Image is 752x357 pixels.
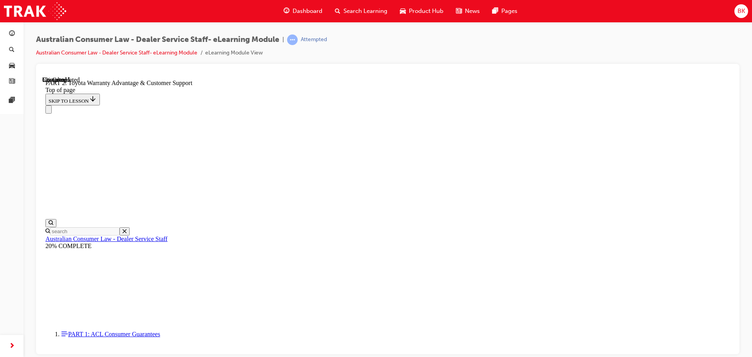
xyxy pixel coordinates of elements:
[329,3,394,19] a: search-iconSearch Learning
[9,47,14,54] span: search-icon
[738,7,745,16] span: BK
[9,31,15,38] span: guage-icon
[456,6,462,16] span: news-icon
[450,3,486,19] a: news-iconNews
[287,34,298,45] span: learningRecordVerb_ATTEMPT-icon
[36,35,279,44] span: Australian Consumer Law - Dealer Service Staff- eLearning Module
[9,97,15,104] span: pages-icon
[3,10,688,17] div: Top of page
[335,6,340,16] span: search-icon
[4,2,66,20] img: Trak
[6,22,54,27] span: SKIP TO LESSON
[343,7,387,16] span: Search Learning
[501,7,517,16] span: Pages
[3,3,688,10] div: PART 2: Toyota Warranty Advantage & Customer Support
[3,166,688,173] div: 20% COMPLETE
[8,151,77,159] input: Search
[492,6,498,16] span: pages-icon
[400,6,406,16] span: car-icon
[465,7,480,16] span: News
[3,29,9,37] button: Close navigation menu
[36,49,197,56] a: Australian Consumer Law - Dealer Service Staff- eLearning Module
[394,3,450,19] a: car-iconProduct Hub
[3,159,125,166] a: Australian Consumer Law - Dealer Service Staff
[9,341,15,351] span: next-icon
[9,62,15,69] span: car-icon
[734,4,748,18] button: BK
[486,3,524,19] a: pages-iconPages
[284,6,289,16] span: guage-icon
[77,151,87,159] button: Close search menu
[282,35,284,44] span: |
[301,36,327,43] div: Attempted
[277,3,329,19] a: guage-iconDashboard
[205,49,263,58] li: eLearning Module View
[3,17,58,29] button: SKIP TO LESSON
[293,7,322,16] span: Dashboard
[409,7,443,16] span: Product Hub
[9,78,15,85] span: news-icon
[3,143,14,151] button: Open search menu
